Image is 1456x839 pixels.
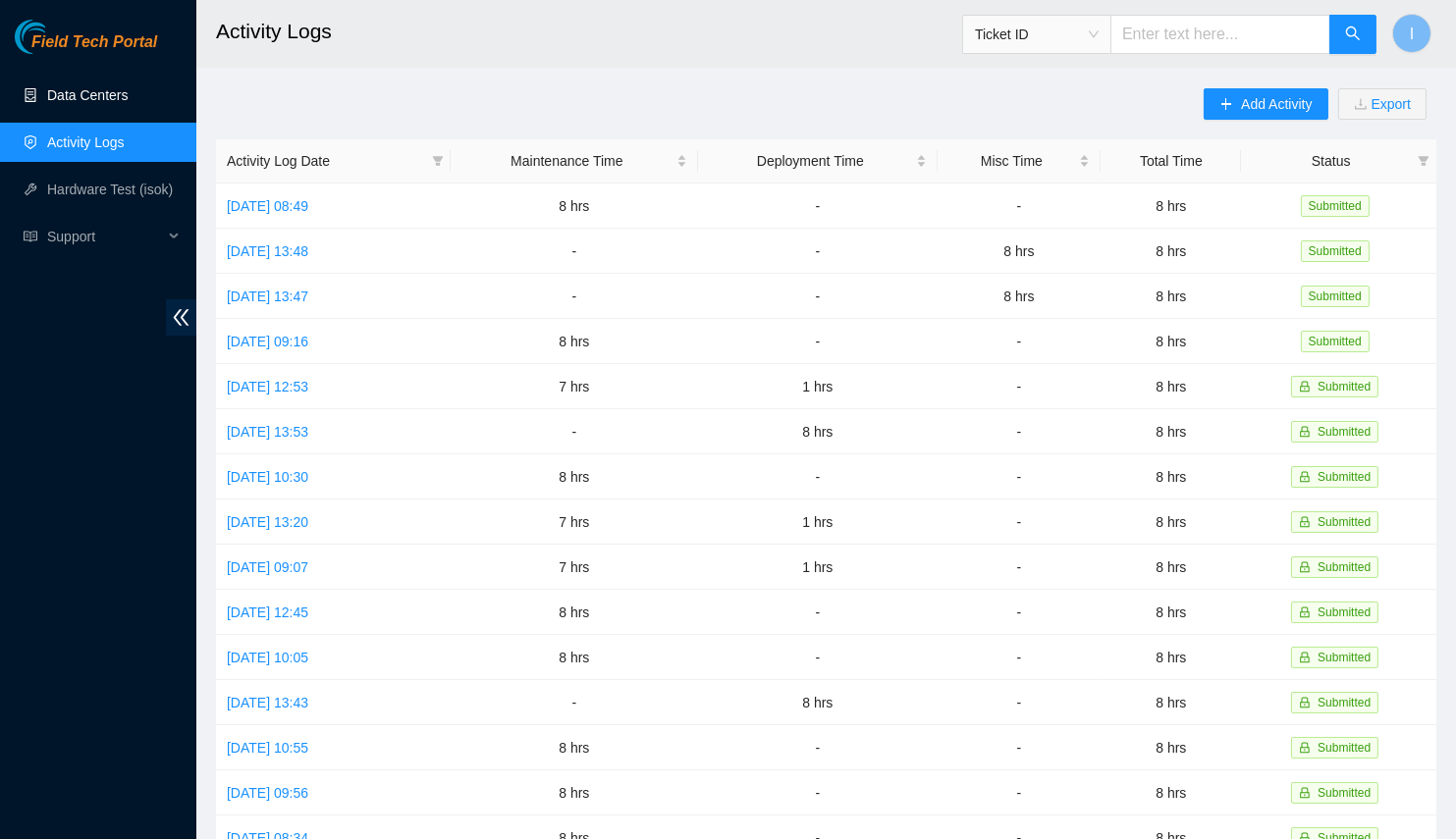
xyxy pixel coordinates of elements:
[1410,22,1414,46] span: I
[1318,786,1371,800] span: Submitted
[227,604,308,620] a: [DATE] 12:45
[451,319,699,364] td: 8 hrs
[938,680,1102,725] td: -
[1414,146,1433,176] span: filter
[1101,635,1241,680] td: 8 hrs
[451,635,699,680] td: 8 hrs
[227,198,308,214] a: [DATE] 08:49
[1301,331,1370,352] span: Submitted
[1101,499,1241,545] td: 8 hrs
[698,590,937,635] td: -
[1204,88,1327,120] button: plusAdd Activity
[1301,240,1370,262] span: Submitted
[1345,26,1361,44] span: search
[451,184,699,229] td: 8 hrs
[698,770,937,815] td: -
[432,155,444,167] span: filter
[1318,425,1371,439] span: Submitted
[1299,426,1311,438] span: lock
[1101,770,1241,815] td: 8 hrs
[1318,605,1371,619] span: Submitted
[451,409,699,454] td: -
[227,559,308,575] a: [DATE] 09:07
[451,274,699,319] td: -
[938,229,1102,274] td: 8 hrs
[1101,364,1241,409] td: 8 hrs
[1101,274,1241,319] td: 8 hrs
[1110,15,1330,54] input: Enter text here...
[451,770,699,815] td: 8 hrs
[227,785,308,801] a: [DATE] 09:56
[1101,680,1241,725] td: 8 hrs
[451,229,699,274] td: -
[1299,787,1311,799] span: lock
[47,217,163,256] span: Support
[698,229,937,274] td: -
[451,499,699,545] td: 7 hrs
[1318,470,1371,484] span: Submitted
[15,20,99,54] img: Akamai Technologies
[227,150,424,172] span: Activity Log Date
[938,184,1102,229] td: -
[1101,409,1241,454] td: 8 hrs
[47,182,173,197] a: Hardware Test (isok)
[698,409,937,454] td: 8 hrs
[1318,380,1371,393] span: Submitted
[938,454,1102,499] td: -
[1301,286,1370,307] span: Submitted
[451,680,699,725] td: -
[1241,93,1312,115] span: Add Activity
[1299,561,1311,573] span: lock
[1299,606,1311,618] span: lock
[1299,652,1311,663] span: lock
[698,545,937,590] td: 1 hrs
[227,469,308,485] a: [DATE] 10:30
[938,409,1102,454] td: -
[1299,742,1311,754] span: lock
[1101,725,1241,770] td: 8 hrs
[15,35,157,61] a: Akamai TechnologiesField Tech Portal
[938,635,1102,680] td: -
[227,334,308,349] a: [DATE] 09:16
[24,230,37,243] span: read
[451,454,699,499] td: 8 hrs
[1101,545,1241,590] td: 8 hrs
[1101,590,1241,635] td: 8 hrs
[227,243,308,259] a: [DATE] 13:48
[1318,741,1371,755] span: Submitted
[698,635,937,680] td: -
[1318,515,1371,529] span: Submitted
[451,725,699,770] td: 8 hrs
[698,499,937,545] td: 1 hrs
[47,134,125,150] a: Activity Logs
[1418,155,1429,167] span: filter
[227,740,308,756] a: [DATE] 10:55
[1338,88,1427,120] button: downloadExport
[698,319,937,364] td: -
[698,274,937,319] td: -
[1101,184,1241,229] td: 8 hrs
[1101,454,1241,499] td: 8 hrs
[31,33,157,52] span: Field Tech Portal
[1318,651,1371,664] span: Submitted
[938,590,1102,635] td: -
[227,424,308,440] a: [DATE] 13:53
[1392,14,1431,53] button: I
[938,319,1102,364] td: -
[698,454,937,499] td: -
[975,20,1099,49] span: Ticket ID
[1299,381,1311,393] span: lock
[938,725,1102,770] td: -
[227,695,308,710] a: [DATE] 13:43
[938,364,1102,409] td: -
[938,499,1102,545] td: -
[1301,195,1370,217] span: Submitted
[227,379,308,394] a: [DATE] 12:53
[428,146,448,176] span: filter
[227,288,308,304] a: [DATE] 13:47
[938,770,1102,815] td: -
[938,274,1102,319] td: 8 hrs
[47,87,128,103] a: Data Centers
[698,364,937,409] td: 1 hrs
[1299,516,1311,528] span: lock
